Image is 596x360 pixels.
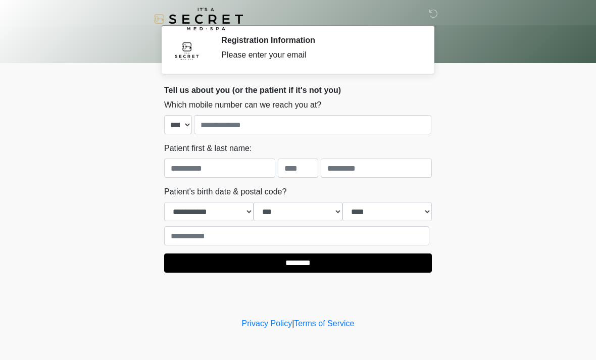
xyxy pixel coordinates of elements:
[292,319,294,328] a: |
[164,142,252,155] label: Patient first & last name:
[154,8,243,30] img: It's A Secret Med Spa Logo
[164,85,432,95] h2: Tell us about you (or the patient if it's not you)
[164,99,321,111] label: Which mobile number can we reach you at?
[242,319,292,328] a: Privacy Policy
[294,319,354,328] a: Terms of Service
[221,35,417,45] h2: Registration Information
[164,186,286,198] label: Patient's birth date & postal code?
[172,35,202,66] img: Agent Avatar
[221,49,417,61] div: Please enter your email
